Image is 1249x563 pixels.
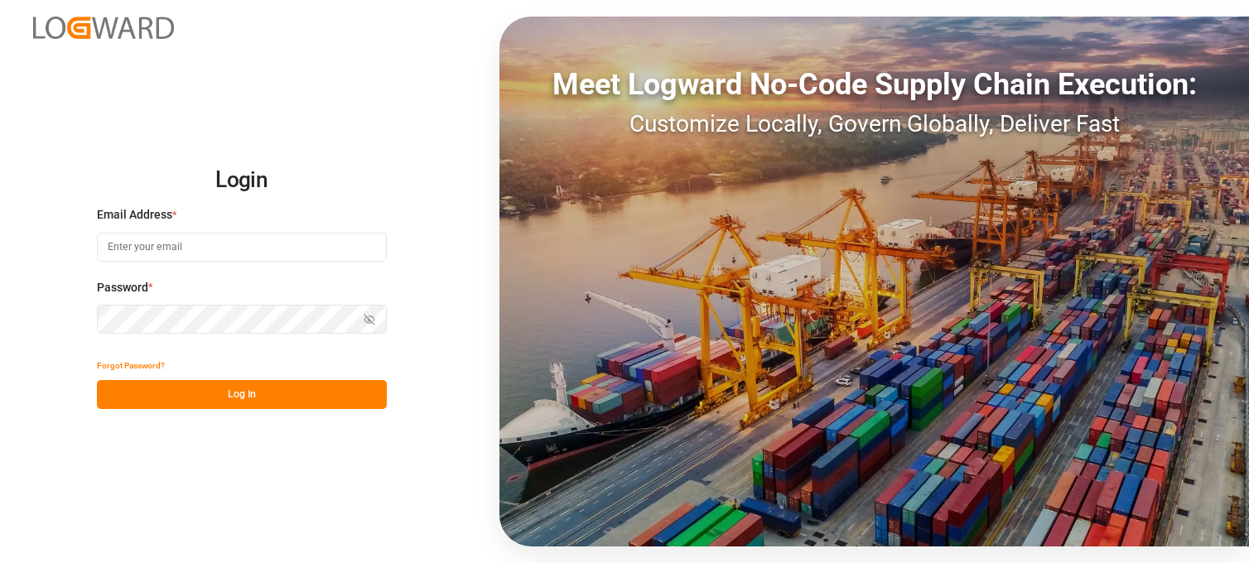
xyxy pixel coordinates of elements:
[499,107,1249,142] div: Customize Locally, Govern Globally, Deliver Fast
[97,279,148,296] span: Password
[97,206,172,224] span: Email Address
[97,351,165,380] button: Forgot Password?
[33,17,174,39] img: Logward_new_orange.png
[97,154,387,207] h2: Login
[97,233,387,262] input: Enter your email
[97,380,387,409] button: Log In
[499,62,1249,107] div: Meet Logward No-Code Supply Chain Execution:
